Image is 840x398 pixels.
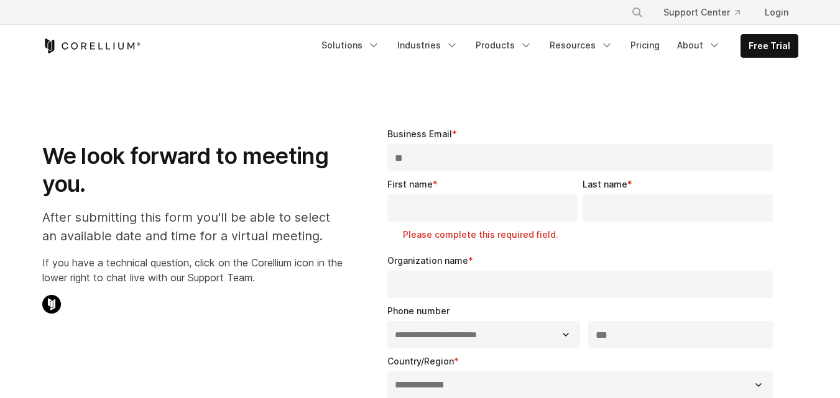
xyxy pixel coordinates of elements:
a: Login [755,1,798,24]
span: Phone number [387,305,450,316]
label: Please complete this required field. [403,228,583,241]
a: Corellium Home [42,38,141,53]
a: Industries [390,34,466,57]
a: Products [468,34,540,57]
a: Support Center [653,1,750,24]
img: Corellium Chat Icon [42,295,61,314]
span: Country/Region [387,356,454,366]
a: Solutions [314,34,387,57]
a: About [670,34,728,57]
a: Pricing [623,34,667,57]
div: Navigation Menu [616,1,798,24]
h1: We look forward to meeting you. [42,142,343,198]
a: Resources [542,34,621,57]
a: Free Trial [741,35,798,57]
button: Search [626,1,648,24]
p: After submitting this form you'll be able to select an available date and time for a virtual meet... [42,208,343,245]
p: If you have a technical question, click on the Corellium icon in the lower right to chat live wit... [42,255,343,285]
span: Business Email [387,129,452,139]
span: Last name [583,179,627,189]
span: Organization name [387,255,468,266]
span: First name [387,179,433,189]
div: Navigation Menu [314,34,798,58]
